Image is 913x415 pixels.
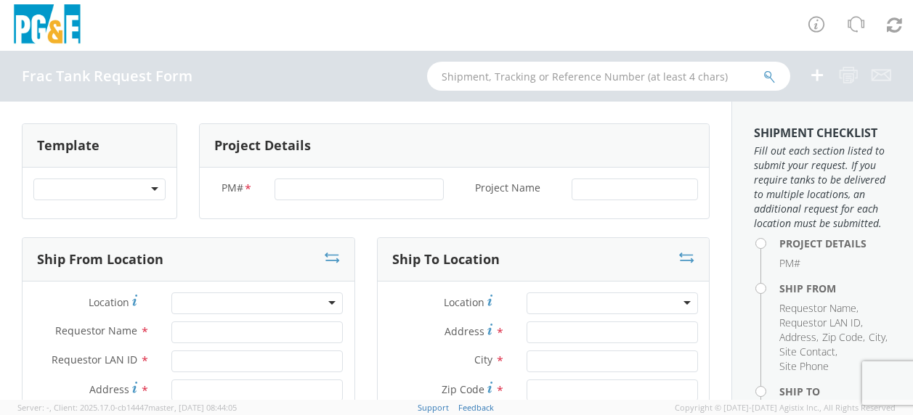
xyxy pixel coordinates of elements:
[49,402,52,413] span: ,
[427,62,790,91] input: Shipment, Tracking or Reference Number (at least 4 chars)
[37,139,100,153] h3: Template
[779,330,816,344] span: Address
[754,127,891,140] h3: Shipment Checklist
[869,330,885,344] span: City
[89,295,129,309] span: Location
[779,330,819,345] li: ,
[37,252,163,267] h3: Ship From Location
[474,353,492,366] span: City
[779,386,891,397] h4: Ship To
[779,238,891,249] h4: Project Details
[222,181,243,197] span: PM#
[11,4,84,47] img: pge-logo-06675f144f4cfa6a6814.png
[17,402,52,413] span: Server: -
[89,382,129,396] span: Address
[392,252,500,267] h3: Ship To Location
[869,330,888,345] li: ,
[22,68,192,84] h4: Frac Tank Request Form
[822,330,865,345] li: ,
[779,316,863,330] li: ,
[779,256,800,270] span: PM#
[442,382,484,396] span: Zip Code
[55,324,137,337] span: Requestor Name
[779,301,856,315] span: Requestor Name
[779,345,837,359] li: ,
[54,402,237,413] span: Client: 2025.17.0-cb14447
[779,283,891,294] h4: Ship From
[779,316,861,329] span: Requestor LAN ID
[214,139,311,153] h3: Project Details
[148,402,237,413] span: master, [DATE] 08:44:05
[445,324,484,338] span: Address
[418,402,449,413] a: Support
[52,353,137,366] span: Requestor LAN ID
[822,330,863,344] span: Zip Code
[779,301,859,316] li: ,
[779,359,829,373] span: Site Phone
[444,295,484,309] span: Location
[779,345,835,358] span: Site Contact
[475,181,540,197] span: Project Name
[754,144,891,231] span: Fill out each section listed to submit your request. If you require tanks to be delivered to mult...
[675,402,896,414] span: Copyright © [DATE]-[DATE] Agistix Inc., All Rights Reserved
[458,402,494,413] a: Feedback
